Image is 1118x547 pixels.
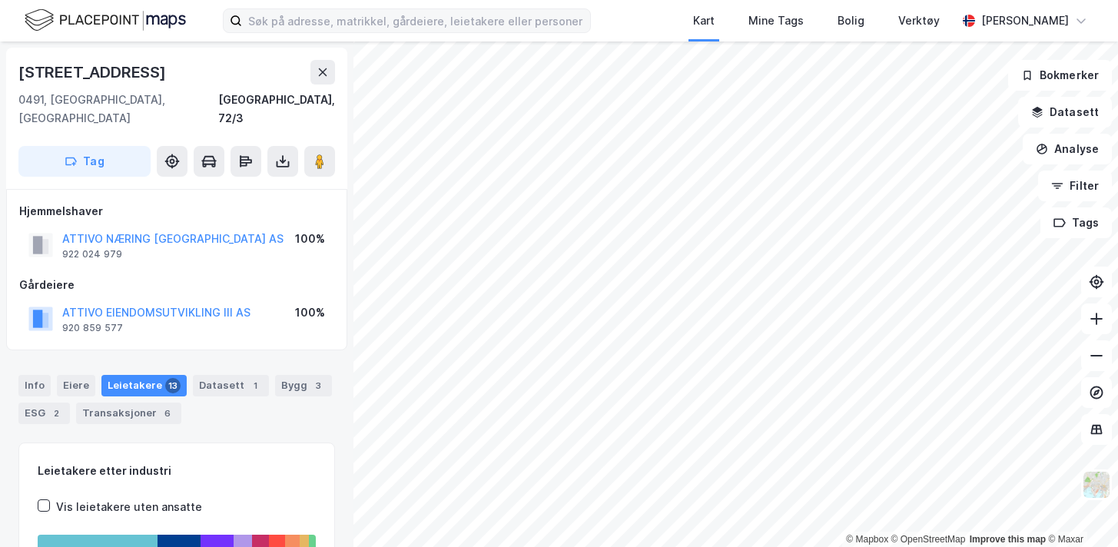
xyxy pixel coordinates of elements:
[48,406,64,421] div: 2
[242,9,590,32] input: Søk på adresse, matrikkel, gårdeiere, leietakere eller personer
[18,375,51,396] div: Info
[19,276,334,294] div: Gårdeiere
[1041,473,1118,547] div: Kontrollprogram for chat
[76,403,181,424] div: Transaksjoner
[275,375,332,396] div: Bygg
[56,498,202,516] div: Vis leietakere uten ansatte
[891,534,966,545] a: OpenStreetMap
[62,322,123,334] div: 920 859 577
[295,230,325,248] div: 100%
[1040,207,1112,238] button: Tags
[981,12,1069,30] div: [PERSON_NAME]
[970,534,1046,545] a: Improve this map
[62,248,122,260] div: 922 024 979
[310,378,326,393] div: 3
[193,375,269,396] div: Datasett
[18,403,70,424] div: ESG
[38,462,316,480] div: Leietakere etter industri
[25,7,186,34] img: logo.f888ab2527a4732fd821a326f86c7f29.svg
[160,406,175,421] div: 6
[1041,473,1118,547] iframe: Chat Widget
[898,12,940,30] div: Verktøy
[19,202,334,220] div: Hjemmelshaver
[18,146,151,177] button: Tag
[1018,97,1112,128] button: Datasett
[57,375,95,396] div: Eiere
[101,375,187,396] div: Leietakere
[247,378,263,393] div: 1
[218,91,335,128] div: [GEOGRAPHIC_DATA], 72/3
[1038,171,1112,201] button: Filter
[838,12,864,30] div: Bolig
[693,12,715,30] div: Kart
[846,534,888,545] a: Mapbox
[1023,134,1112,164] button: Analyse
[748,12,804,30] div: Mine Tags
[1082,470,1111,499] img: Z
[18,91,218,128] div: 0491, [GEOGRAPHIC_DATA], [GEOGRAPHIC_DATA]
[165,378,181,393] div: 13
[1008,60,1112,91] button: Bokmerker
[295,303,325,322] div: 100%
[18,60,169,85] div: [STREET_ADDRESS]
